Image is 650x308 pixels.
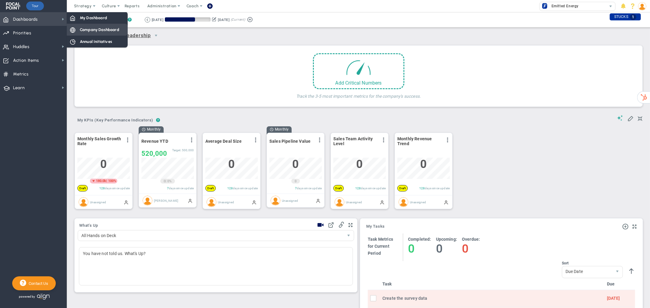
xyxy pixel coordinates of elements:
span: Huddles [13,40,30,53]
span: Company Dashboard [80,27,119,33]
span: Unassigned [282,199,298,202]
span: Priorities [13,27,31,40]
span: 7 [167,187,169,190]
span: 520,000 [141,150,167,157]
span: Unassigned [410,200,426,204]
span: Coach [186,4,199,8]
span: Edit My KPIs [627,115,634,121]
span: Period [368,251,381,256]
div: [DATE] [218,17,229,23]
th: Task [380,278,605,290]
div: Click to complete the KPI's setup [205,185,216,191]
span: 7 [295,187,297,190]
span: for Current [368,244,389,249]
img: 202247.Person.photo [638,2,646,10]
span: 0% [167,179,172,183]
div: Add Critical Numbers [314,80,403,86]
span: Due Date [562,266,612,277]
img: Unassigned [399,197,408,207]
span: Learn [13,82,25,94]
h4: Task Metrics [368,236,393,242]
img: Unassigned [335,197,344,207]
div: Sort [562,261,623,265]
span: 100% [108,179,116,183]
div: Period Progress: 66% Day 39 of 59 with 20 remaining. [165,17,211,22]
button: What's Up [79,223,98,228]
h4: 0 [462,242,480,255]
span: Average Deal Size [205,139,242,144]
span: days since update [361,187,386,190]
span: Culture [102,4,116,8]
span: 0 [292,158,299,171]
a: My Tasks [366,224,385,229]
span: [DATE] [607,296,620,301]
span: Manually Updated [188,198,193,203]
h4: Track the 3-5 most important metrics for the company's success. [296,89,421,99]
span: 128 [99,187,105,190]
img: Unassigned [207,197,216,207]
span: My KPIs (Key Performance Indicators) [75,115,156,125]
div: You have not told us. What's Up? [79,247,353,285]
span: Target: [172,149,181,152]
button: Go to previous period [145,17,150,23]
div: [DATE] [152,17,163,23]
span: Revenue YTD [141,139,168,144]
h4: Completed: [408,236,431,242]
div: Click to complete the KPI's setup [397,185,408,191]
span: days since update [233,187,258,190]
span: select [606,2,615,11]
span: [PERSON_NAME] [154,199,178,202]
th: Due [604,278,635,290]
span: 1 [630,14,636,20]
span: Suggestions (AI Feature) [617,115,623,121]
span: Emitted Energy [549,2,579,10]
h4: Overdue: [462,236,480,242]
span: 0 [100,158,107,171]
span: Administration [147,4,176,8]
span: Unassigned [90,200,106,204]
span: 0 [164,179,165,184]
span: Sales Pipeline Value [269,139,311,144]
div: Create the survey data [382,295,602,302]
span: Dashboards [13,13,38,26]
img: Brent Rasche [143,196,152,205]
h4: 0 [436,242,457,255]
span: select [151,30,161,41]
span: 0 [228,158,235,171]
span: All Hands on Deck [78,230,343,241]
span: select [343,230,354,241]
span: 500,000 [182,149,194,152]
div: Powered by Align [12,292,75,301]
span: | [106,179,107,183]
span: | [165,179,166,183]
div: Click to complete the KPI's setup [77,185,88,191]
span: 128 [355,187,361,190]
span: Manually Updated [124,200,129,205]
span: Manually Updated [252,200,257,205]
span: Manually Updated [316,198,321,203]
span: select [612,266,622,278]
span: days since update [297,187,322,190]
span: Metrics [13,68,29,81]
span: Unassigned [346,200,362,204]
span: Monthly Revenue Trend [397,136,442,146]
img: 32842.Company.photo [541,2,549,10]
div: Click to complete the KPI's setup [333,185,344,191]
h4: Upcoming: [436,236,457,242]
span: 0 [420,158,427,171]
span: Contact Us [26,281,48,286]
img: Unassigned [79,197,88,207]
h4: 0 [408,242,431,255]
span: Unassigned [218,200,234,204]
span: days since update [169,187,194,190]
span: Manually Updated [444,200,449,205]
span: (Current) [231,17,245,23]
span: 0 [356,158,363,171]
span: Strategy [74,4,92,8]
span: 0 [295,179,297,184]
img: Unassigned [271,196,280,205]
span: Monthly Sales Growth Rate [77,136,122,146]
button: My KPIs (Key Performance Indicators) [75,115,156,126]
span: days since update [105,187,130,190]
